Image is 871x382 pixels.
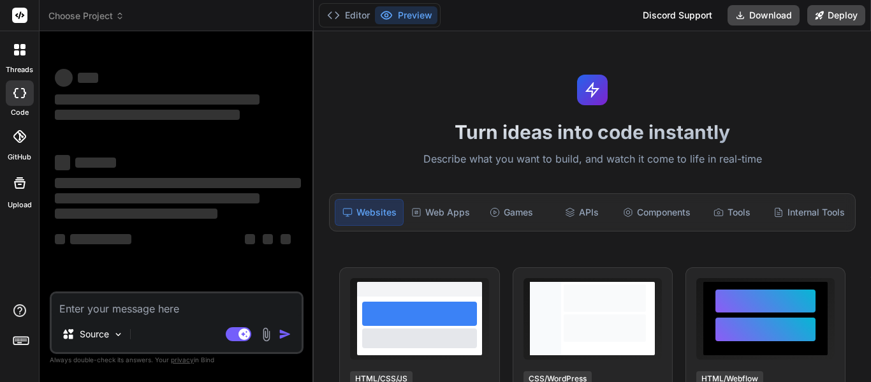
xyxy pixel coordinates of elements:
[321,151,863,168] p: Describe what you want to build, and watch it come to life in real-time
[245,234,255,244] span: ‌
[335,199,404,226] div: Websites
[55,209,217,219] span: ‌
[55,94,260,105] span: ‌
[807,5,865,26] button: Deploy
[768,199,850,226] div: Internal Tools
[548,199,615,226] div: APIs
[259,327,274,342] img: attachment
[11,107,29,118] label: code
[618,199,696,226] div: Components
[48,10,124,22] span: Choose Project
[478,199,545,226] div: Games
[8,152,31,163] label: GitHub
[728,5,800,26] button: Download
[50,354,304,366] p: Always double-check its answers. Your in Bind
[321,121,863,143] h1: Turn ideas into code instantly
[6,64,33,75] label: threads
[279,328,291,341] img: icon
[55,178,301,188] span: ‌
[322,6,375,24] button: Editor
[8,200,32,210] label: Upload
[55,155,70,170] span: ‌
[55,69,73,87] span: ‌
[406,199,475,226] div: Web Apps
[55,110,240,120] span: ‌
[263,234,273,244] span: ‌
[80,328,109,341] p: Source
[375,6,437,24] button: Preview
[281,234,291,244] span: ‌
[113,329,124,340] img: Pick Models
[698,199,766,226] div: Tools
[78,73,98,83] span: ‌
[75,158,116,168] span: ‌
[70,234,131,244] span: ‌
[635,5,720,26] div: Discord Support
[171,356,194,364] span: privacy
[55,234,65,244] span: ‌
[55,193,260,203] span: ‌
